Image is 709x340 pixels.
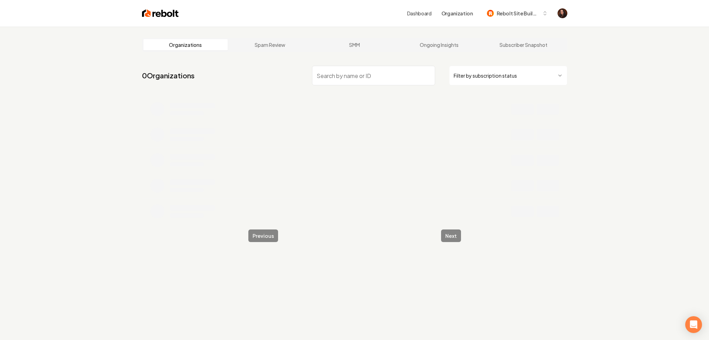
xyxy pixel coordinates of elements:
[558,8,567,18] img: Delfina Cavallaro
[487,10,494,17] img: Rebolt Site Builder
[481,39,566,50] a: Subscriber Snapshot
[558,8,567,18] button: Open user button
[142,71,194,80] a: 0Organizations
[685,316,702,333] div: Abrir Intercom Messenger
[312,66,435,85] input: Search by name or ID
[407,10,432,17] a: Dashboard
[437,7,477,20] button: Organization
[497,10,539,17] span: Rebolt Site Builder
[312,39,397,50] a: SMM
[143,39,228,50] a: Organizations
[228,39,312,50] a: Spam Review
[397,39,481,50] a: Ongoing Insights
[142,8,179,18] img: Rebolt Logo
